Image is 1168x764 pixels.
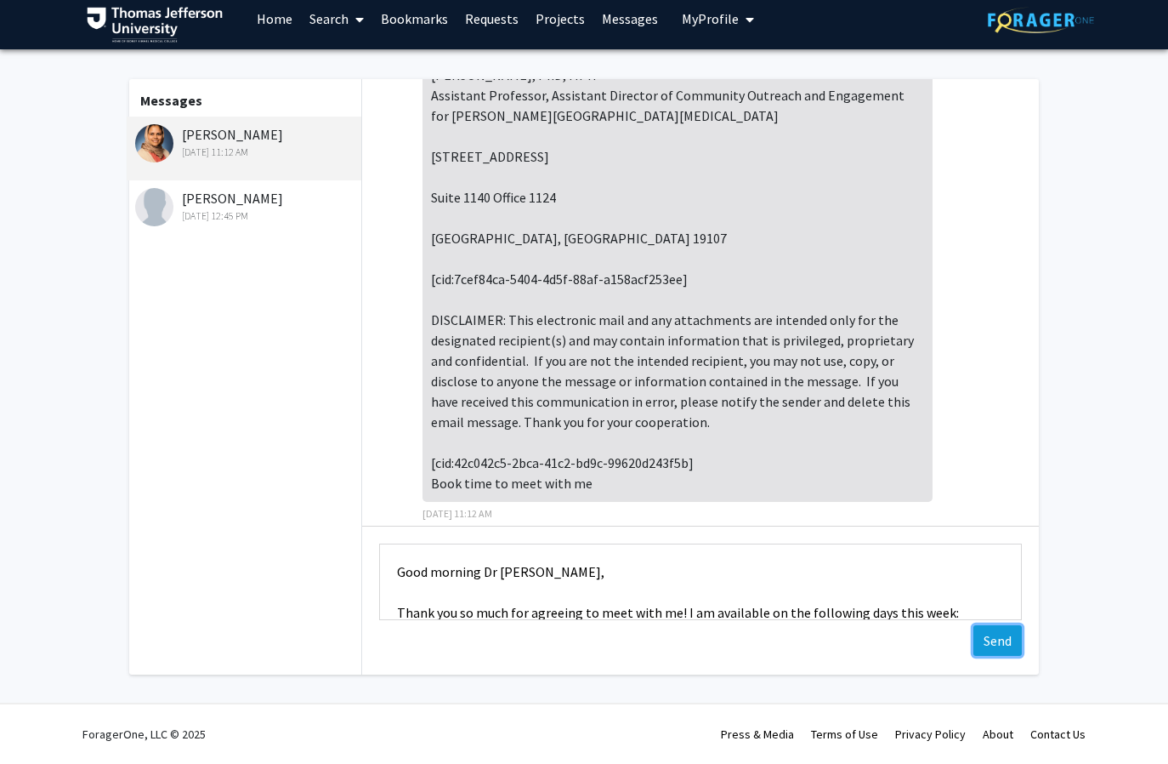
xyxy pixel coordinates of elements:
[135,188,357,224] div: [PERSON_NAME]
[983,727,1013,742] a: About
[13,687,72,751] iframe: Chat
[140,92,202,109] b: Messages
[135,145,357,160] div: [DATE] 11:12 AM
[87,7,223,43] img: Thomas Jefferson University Logo
[135,124,173,162] img: Munjireen Sifat
[973,625,1022,656] button: Send
[895,727,966,742] a: Privacy Policy
[135,188,173,226] img: Fan Lee
[721,727,794,742] a: Press & Media
[82,704,206,764] div: ForagerOne, LLC © 2025
[988,7,1094,33] img: ForagerOne Logo
[811,727,878,742] a: Terms of Use
[135,124,357,160] div: [PERSON_NAME]
[135,208,357,224] div: [DATE] 12:45 PM
[422,507,492,520] span: [DATE] 11:12 AM
[379,544,1022,620] textarea: Message
[682,10,739,27] span: My Profile
[1030,727,1086,742] a: Contact Us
